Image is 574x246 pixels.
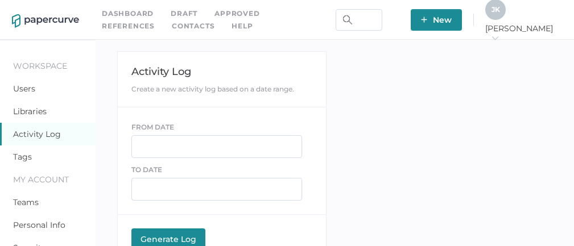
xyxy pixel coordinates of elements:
i: arrow_right [491,34,499,42]
input: Search Workspace [336,9,382,31]
img: papercurve-logo-colour.7244d18c.svg [12,14,79,28]
span: New [421,9,452,31]
div: Activity Log [131,65,312,78]
button: New [411,9,462,31]
a: Libraries [13,106,47,116]
img: search.bf03fe8b.svg [343,15,352,24]
a: Personal Info [13,220,65,230]
span: J K [492,5,500,14]
a: Tags [13,152,32,162]
div: Generate Log [137,234,200,244]
img: plus-white.e19ec114.svg [421,16,427,23]
a: Teams [13,197,39,207]
a: Activity Log [13,129,61,139]
a: Contacts [172,20,214,32]
a: Draft [171,7,197,20]
a: Approved [214,7,259,20]
span: FROM DATE [131,123,174,131]
div: Create a new activity log based on a date range. [131,85,312,93]
span: [PERSON_NAME] [485,23,562,44]
span: TO DATE [131,165,162,174]
a: References [102,20,155,32]
a: Users [13,84,35,94]
a: Dashboard [102,7,154,20]
div: help [232,20,253,32]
